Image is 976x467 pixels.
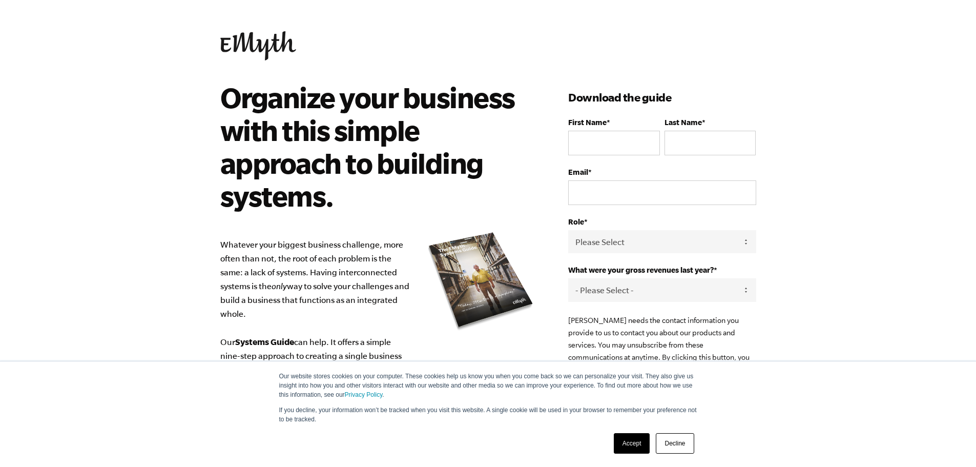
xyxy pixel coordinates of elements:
[345,391,383,398] a: Privacy Policy
[279,372,697,399] p: Our website stores cookies on your computer. These cookies help us know you when you come back so...
[568,266,714,274] span: What were your gross revenues last year?
[220,238,538,418] p: Whatever your biggest business challenge, more often than not, the root of each problem is the sa...
[235,337,294,347] b: Systems Guide
[279,405,697,424] p: If you decline, your information won’t be tracked when you visit this website. A single cookie wi...
[568,168,588,176] span: Email
[568,118,607,127] span: First Name
[656,433,694,454] a: Decline
[568,89,756,106] h3: Download the guide
[568,217,584,226] span: Role
[568,314,756,376] p: [PERSON_NAME] needs the contact information you provide to us to contact you about our products a...
[220,31,296,60] img: EMyth
[220,81,523,212] h2: Organize your business with this simple approach to building systems.
[425,229,537,334] img: e-myth systems guide organize your business
[272,281,287,291] i: only
[664,118,702,127] span: Last Name
[614,433,650,454] a: Accept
